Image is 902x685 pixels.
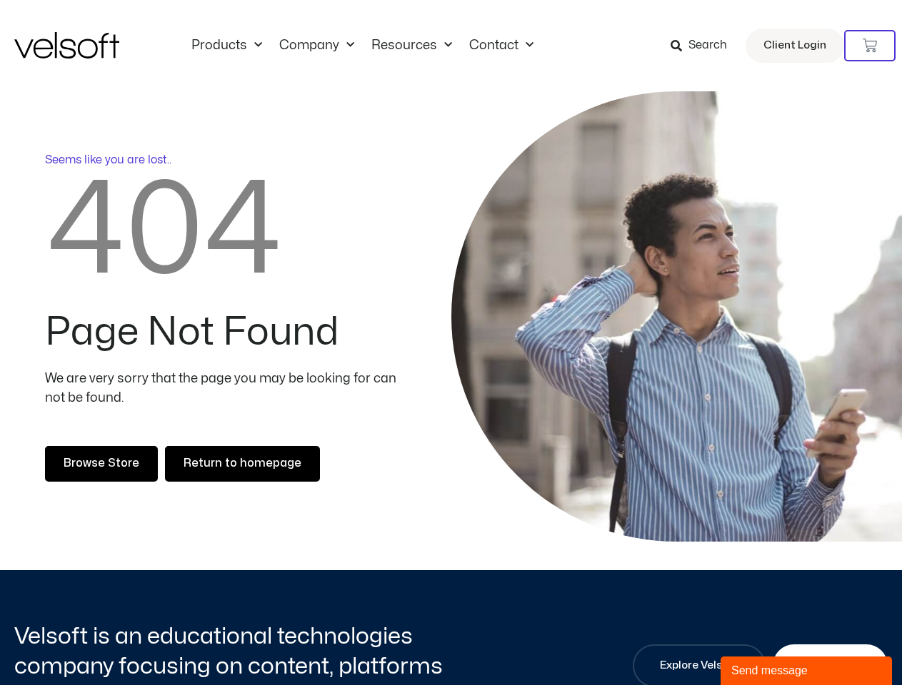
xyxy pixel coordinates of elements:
[45,369,406,407] p: We are very sorry that the page you may be looking for can not be found.
[184,455,301,473] span: Return to homepage
[721,654,895,685] iframe: chat widget
[461,38,542,54] a: ContactMenu Toggle
[45,313,406,352] h2: Page Not Found
[45,151,406,168] p: Seems like you are lost..
[746,29,844,63] a: Client Login
[64,455,139,473] span: Browse Store
[660,657,738,674] span: Explore Velsoft
[271,38,363,54] a: CompanyMenu Toggle
[165,446,320,482] a: Return to homepage
[14,32,119,59] img: Velsoft Training Materials
[45,168,406,296] h2: 404
[671,34,737,58] a: Search
[763,36,826,55] span: Client Login
[183,38,271,54] a: ProductsMenu Toggle
[363,38,461,54] a: ResourcesMenu Toggle
[45,446,158,482] a: Browse Store
[183,38,542,54] nav: Menu
[688,36,727,55] span: Search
